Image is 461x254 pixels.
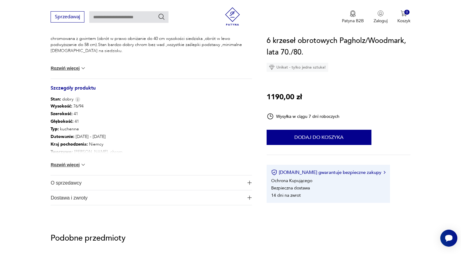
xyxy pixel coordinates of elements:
[342,10,364,24] button: Patyna B2B
[271,169,277,175] img: Ikona certyfikatu
[397,18,410,24] p: Koszyk
[51,96,61,102] b: Stan:
[51,65,86,71] button: Rozwiń więcej
[269,65,275,70] img: Ikona diamentu
[51,15,84,19] a: Sprzedawaj
[51,175,252,190] button: Ikona plusaO sprzedawcy
[80,65,86,71] img: chevron down
[51,103,72,109] b: Wysokość :
[51,134,74,139] b: Datowanie :
[342,10,364,24] a: Ikona medaluPatyna B2B
[404,10,410,15] div: 0
[51,133,179,140] p: [DATE] - [DATE]
[267,63,328,72] div: Unikat - tylko jedna sztuka!
[51,235,410,242] p: Podobne przedmioty
[271,192,301,198] li: 14 dni na zwrot
[247,181,252,185] img: Ikona plusa
[51,148,179,156] p: [PERSON_NAME], chrom
[342,18,364,24] p: Patyna B2B
[51,140,179,148] p: Niemcy
[51,118,73,124] b: Głębokość :
[51,11,84,23] button: Sprzedawaj
[75,97,80,102] img: Info icon
[51,36,252,54] p: chromowana z gwintem (obrót w prawo obniżanie do 40 cm wysokości siedziska ,obrót w lewo podwyższ...
[51,111,73,117] b: Szerokość :
[267,35,410,58] h1: 6 krzeseł obrotowych Pagholz/Woodmark, lata 70./80.
[51,190,243,205] span: Dostawa i zwroty
[223,7,242,26] img: Patyna - sklep z meblami i dekoracjami vintage
[271,185,310,191] li: Bezpieczna dostawa
[51,102,179,110] p: 76/94
[401,10,407,16] img: Ikona koszyka
[397,10,410,24] button: 0Koszyk
[267,130,371,145] button: Dodaj do koszyka
[51,149,73,155] b: Tworzywo :
[51,162,86,168] button: Rozwiń więcej
[271,169,385,175] button: [DOMAIN_NAME] gwarantuje bezpieczne zakupy
[158,13,165,20] button: Szukaj
[51,110,179,118] p: 41
[51,141,88,147] b: Kraj pochodzenia :
[51,118,179,125] p: 41
[267,113,340,120] div: Wysyłka w ciągu 7 dni roboczych
[271,178,312,184] li: Ochrona Kupującego
[374,18,388,24] p: Zaloguj
[440,230,457,247] iframe: Smartsupp widget button
[378,10,384,16] img: Ikonka użytkownika
[51,190,252,205] button: Ikona plusaDostawa i zwroty
[51,125,179,133] p: kuchenne
[384,171,385,174] img: Ikona strzałki w prawo
[80,162,86,168] img: chevron down
[374,10,388,24] button: Zaloguj
[51,86,252,96] h3: Szczegóły produktu
[51,96,73,102] span: dobry
[267,91,302,103] p: 1190,00 zł
[51,126,59,132] b: Typ :
[51,175,243,190] span: O sprzedawcy
[350,10,356,17] img: Ikona medalu
[247,196,252,200] img: Ikona plusa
